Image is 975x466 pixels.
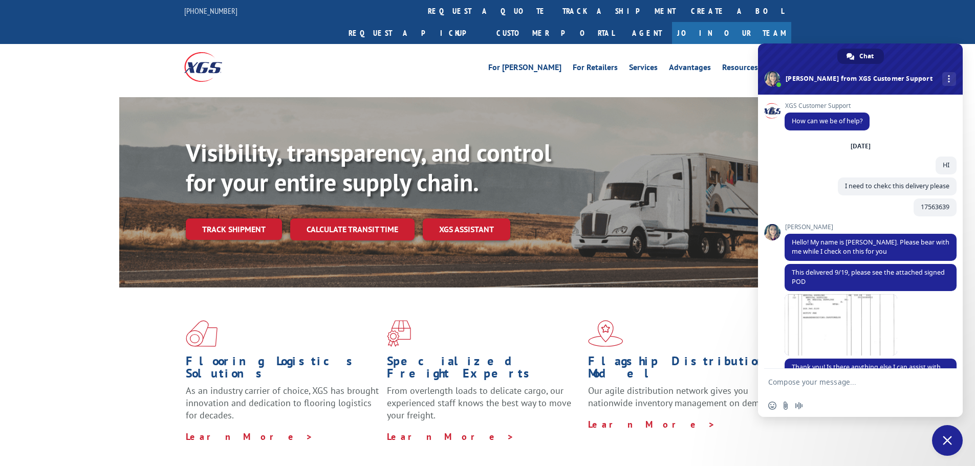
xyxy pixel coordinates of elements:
[186,385,379,421] span: As an industry carrier of choice, XGS has brought innovation and dedication to flooring logistics...
[387,355,580,385] h1: Specialized Freight Experts
[932,425,963,456] div: Close chat
[488,63,561,75] a: For [PERSON_NAME]
[387,431,514,442] a: Learn More >
[423,218,510,240] a: XGS ASSISTANT
[489,22,622,44] a: Customer Portal
[942,72,956,86] div: More channels
[943,161,949,169] span: HI
[186,355,379,385] h1: Flooring Logistics Solutions
[186,431,313,442] a: Learn More >
[186,137,551,198] b: Visibility, transparency, and control for your entire supply chain.
[341,22,489,44] a: Request a pickup
[387,320,411,347] img: xgs-icon-focused-on-flooring-red
[795,402,803,410] span: Audio message
[785,102,870,109] span: XGS Customer Support
[672,22,791,44] a: Join Our Team
[792,117,862,125] span: How can we be of help?
[921,203,949,211] span: 17563639
[387,385,580,430] p: From overlength loads to delicate cargo, our experienced staff knows the best way to move your fr...
[184,6,237,16] a: [PHONE_NUMBER]
[290,218,415,240] a: Calculate transit time
[669,63,711,75] a: Advantages
[588,320,623,347] img: xgs-icon-flagship-distribution-model-red
[629,63,658,75] a: Services
[588,418,716,430] a: Learn More >
[782,402,790,410] span: Send a file
[768,378,930,387] textarea: Compose your message...
[186,218,282,240] a: Track shipment
[588,385,776,409] span: Our agile distribution network gives you nationwide inventory management on demand.
[851,143,871,149] div: [DATE]
[792,268,945,286] span: This delivered 9/19, please see the attached signed POD
[859,49,874,64] span: Chat
[785,224,957,231] span: [PERSON_NAME]
[837,49,884,64] div: Chat
[622,22,672,44] a: Agent
[845,182,949,190] span: I need to chekc this delivery please
[588,355,782,385] h1: Flagship Distribution Model
[792,238,949,256] span: Hello! My name is [PERSON_NAME]. Please bear with me while I check on this for you
[573,63,618,75] a: For Retailers
[768,402,776,410] span: Insert an emoji
[186,320,218,347] img: xgs-icon-total-supply-chain-intelligence-red
[792,363,941,381] span: Thank you! Is there anything else I can assist with [DATE]?
[722,63,758,75] a: Resources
